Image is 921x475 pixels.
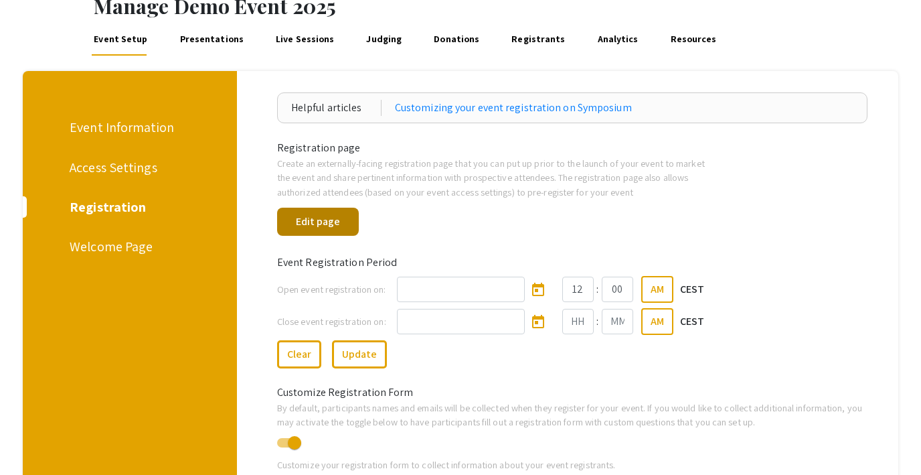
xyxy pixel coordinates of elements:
[70,157,185,178] div: Access Settings
[267,255,878,271] div: Event Registration Period
[70,197,185,217] div: Registration
[277,208,359,236] button: Edit page
[332,340,387,368] button: Update
[10,415,57,465] iframe: Chat
[92,23,150,56] a: Event Setup
[277,282,386,297] label: Open event registration on:
[277,314,386,329] label: Close event registration on:
[267,385,878,401] div: Customize Registration Form
[641,276,673,303] button: AM
[177,23,246,56] a: Presentations
[525,276,552,303] button: Open calendar
[668,23,719,56] a: Resources
[680,314,704,330] p: CEST
[602,277,633,302] input: Minutes
[277,401,868,429] p: By default, participants names and emails will be collected when they register for your event. If...
[602,309,633,334] input: Minutes
[525,308,552,335] button: Open calendar
[594,281,602,297] div: :
[594,314,602,330] div: :
[562,277,594,302] input: Hours
[641,308,673,335] button: AM
[277,458,868,472] p: Customize your registration form to collect information about your event registrants.
[432,23,482,56] a: Donations
[395,100,632,116] a: Customizing your event registration on Symposium
[70,117,185,137] div: Event Information
[274,23,337,56] a: Live Sessions
[267,140,878,156] div: Registration page
[595,23,641,56] a: Analytics
[562,309,594,334] input: Hours
[509,23,568,56] a: Registrants
[70,236,185,257] div: Welcome Page
[277,340,321,368] button: Clear
[277,156,715,200] p: Create an externally-facing registration page that you can put up prior to the launch of your eve...
[680,281,704,297] p: CEST
[364,23,404,56] a: Judging
[291,100,382,116] div: Helpful articles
